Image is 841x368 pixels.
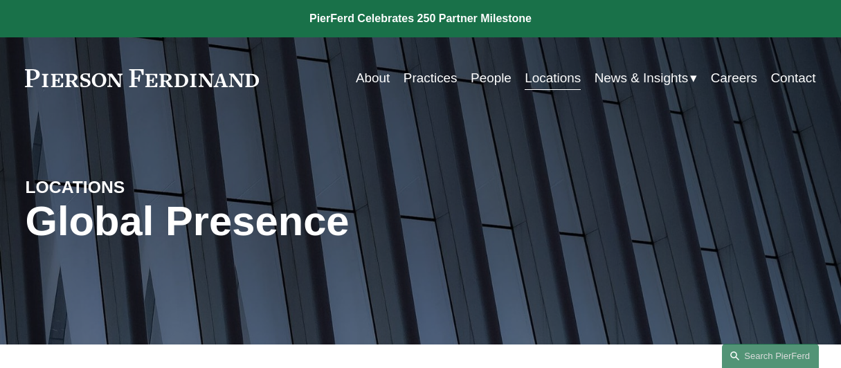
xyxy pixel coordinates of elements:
[525,65,581,91] a: Locations
[25,176,223,198] h4: LOCATIONS
[25,198,552,245] h1: Global Presence
[770,65,815,91] a: Contact
[595,65,698,91] a: folder dropdown
[595,66,689,90] span: News & Insights
[471,65,512,91] a: People
[356,65,390,91] a: About
[404,65,458,91] a: Practices
[722,344,819,368] a: Search this site
[711,65,757,91] a: Careers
